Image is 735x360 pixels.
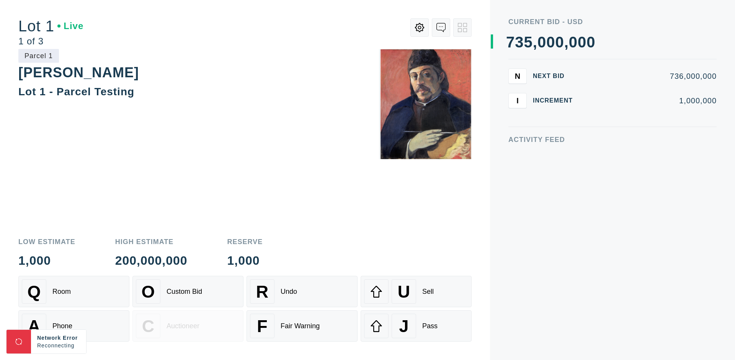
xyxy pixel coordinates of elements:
div: Current Bid - USD [508,18,717,25]
span: U [398,282,410,301]
span: A [28,316,40,336]
span: Q [28,282,41,301]
div: 3 [515,34,524,50]
div: , [533,34,537,187]
span: C [142,316,154,336]
span: J [399,316,408,336]
div: 0 [537,34,546,50]
div: Undo [281,288,297,296]
div: 0 [578,34,586,50]
div: 5 [524,34,533,50]
button: I [508,93,527,108]
div: High Estimate [115,238,188,245]
div: 7 [506,34,515,50]
div: Parcel 1 [18,49,59,63]
span: F [257,316,267,336]
button: USell [361,276,472,307]
div: Live [57,21,83,31]
div: Reconnecting [37,342,80,349]
button: OCustom Bid [132,276,243,307]
div: Custom Bid [167,288,202,296]
span: I [516,96,519,105]
div: Network Error [37,334,80,342]
span: N [515,72,520,80]
div: 0 [546,34,555,50]
div: 0 [586,34,595,50]
button: QRoom [18,276,129,307]
div: Increment [533,98,579,104]
div: 0 [569,34,578,50]
div: 1,000,000 [585,97,717,104]
div: 1,000 [18,254,75,267]
div: Phone [52,322,72,330]
div: Fair Warning [281,322,320,330]
button: RUndo [247,276,358,307]
button: CAuctioneer [132,310,243,342]
div: 0 [555,34,564,50]
div: Next Bid [533,73,579,79]
button: APhone [18,310,129,342]
div: Lot 1 - Parcel Testing [18,86,134,98]
div: 200,000,000 [115,254,188,267]
button: N [508,68,527,84]
span: O [142,282,155,301]
div: Lot 1 [18,18,83,34]
div: Activity Feed [508,136,717,143]
div: 1,000 [227,254,263,267]
div: 1 of 3 [18,37,83,46]
span: R [256,282,268,301]
div: 736,000,000 [585,72,717,80]
div: Low Estimate [18,238,75,245]
div: Sell [422,288,434,296]
div: Auctioneer [167,322,199,330]
div: Pass [422,322,438,330]
div: , [564,34,569,187]
button: FFair Warning [247,310,358,342]
div: Room [52,288,71,296]
button: JPass [361,310,472,342]
div: [PERSON_NAME] [18,65,139,80]
div: Reserve [227,238,263,245]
